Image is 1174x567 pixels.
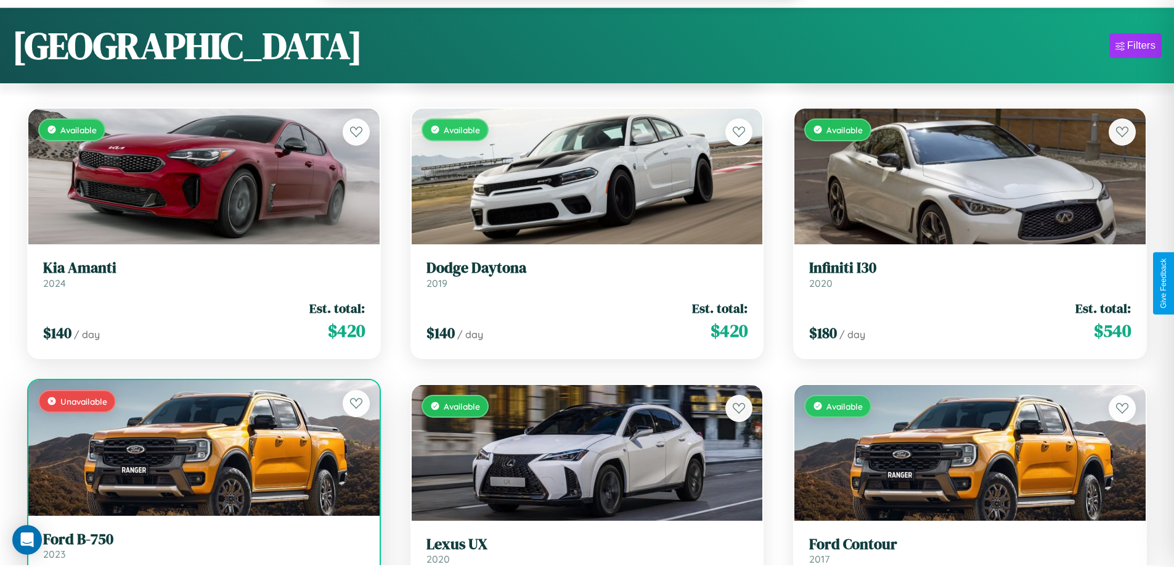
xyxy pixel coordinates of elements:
[426,323,455,343] span: $ 140
[426,553,450,565] span: 2020
[426,277,447,289] span: 2019
[426,536,748,553] h3: Lexus UX
[457,328,483,341] span: / day
[809,553,830,565] span: 2017
[1159,259,1168,308] div: Give Feedback
[809,259,1131,277] h3: Infiniti I30
[43,531,365,561] a: Ford B-7502023
[43,259,365,277] h3: Kia Amanti
[692,299,748,317] span: Est. total:
[1075,299,1131,317] span: Est. total:
[839,328,865,341] span: / day
[12,525,42,555] div: Open Intercom Messenger
[426,259,748,289] a: Dodge Daytona2019
[43,277,66,289] span: 2024
[43,548,65,560] span: 2023
[426,259,748,277] h3: Dodge Daytona
[826,125,863,135] span: Available
[43,259,365,289] a: Kia Amanti2024
[60,396,107,407] span: Unavailable
[1127,39,1156,52] div: Filters
[444,125,480,135] span: Available
[809,323,837,343] span: $ 180
[444,401,480,412] span: Available
[1109,33,1162,58] button: Filters
[809,536,1131,553] h3: Ford Contour
[426,536,748,566] a: Lexus UX2020
[309,299,365,317] span: Est. total:
[809,536,1131,566] a: Ford Contour2017
[74,328,100,341] span: / day
[1094,318,1131,343] span: $ 540
[12,20,362,71] h1: [GEOGRAPHIC_DATA]
[43,531,365,548] h3: Ford B-750
[809,277,833,289] span: 2020
[328,318,365,343] span: $ 420
[711,318,748,343] span: $ 420
[826,401,863,412] span: Available
[60,125,97,135] span: Available
[43,323,71,343] span: $ 140
[809,259,1131,289] a: Infiniti I302020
